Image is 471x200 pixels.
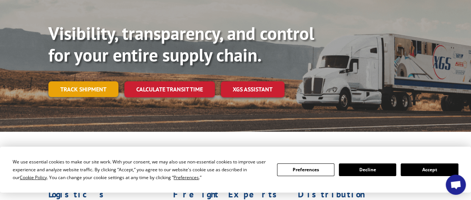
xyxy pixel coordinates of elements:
[13,158,268,181] div: We use essential cookies to make our site work. With your consent, we may also use non-essential ...
[401,163,458,176] button: Accept
[221,81,284,97] a: XGS ASSISTANT
[339,163,396,176] button: Decline
[174,174,199,181] span: Preferences
[277,163,334,176] button: Preferences
[48,22,314,66] b: Visibility, transparency, and control for your entire supply chain.
[124,81,215,97] a: Calculate transit time
[20,174,47,181] span: Cookie Policy
[446,175,466,195] div: Open chat
[48,81,118,97] a: Track shipment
